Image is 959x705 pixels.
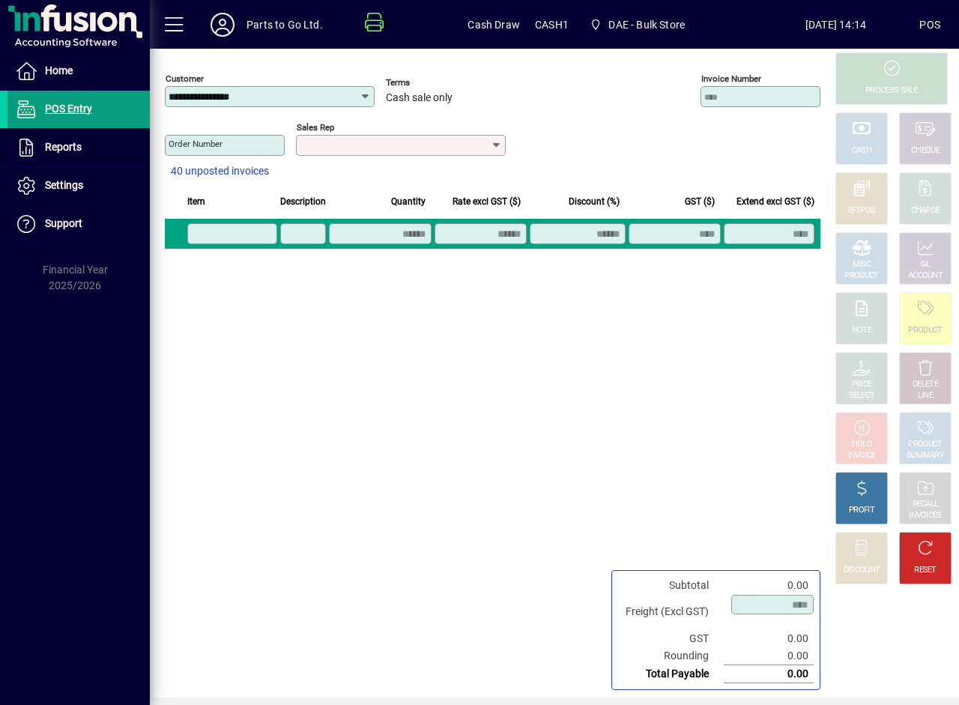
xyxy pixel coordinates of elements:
div: SELECT [849,390,875,402]
td: GST [618,630,724,647]
div: PRODUCT [844,270,878,282]
span: Description [280,193,326,210]
div: PRICE [852,379,872,390]
span: GST ($) [685,193,715,210]
td: Rounding [618,647,724,665]
a: Settings [7,167,150,205]
div: DELETE [913,379,938,390]
div: NOTE [852,325,871,336]
span: Terms [386,78,476,88]
div: MISC [853,259,871,270]
a: Home [7,52,150,90]
div: ACCOUNT [908,270,943,282]
span: CASH1 [535,13,569,37]
div: DISCOUNT [844,565,880,576]
span: Cash Draw [468,13,520,37]
div: PROCESS SALE [865,85,918,97]
div: EFTPOS [848,205,876,217]
div: CHARGE [911,205,940,217]
div: INVOICES [909,510,941,521]
mat-label: Invoice number [701,73,761,84]
mat-label: Order number [169,139,223,149]
td: Freight (Excl GST) [618,594,724,630]
div: CASH [852,145,871,157]
a: Support [7,205,150,243]
span: Extend excl GST ($) [736,193,814,210]
div: HOLD [852,439,871,450]
div: Parts to Go Ltd. [246,13,323,37]
span: 40 unposted invoices [171,163,269,179]
td: Subtotal [618,577,724,594]
span: Home [45,64,73,76]
span: DAE - Bulk Store [608,13,685,37]
td: Total Payable [618,665,724,683]
button: Profile [199,11,246,38]
td: 0.00 [724,665,814,683]
div: INVOICE [847,450,875,462]
div: LINE [918,390,933,402]
div: RESET [914,565,937,576]
a: Reports [7,129,150,166]
span: Discount (%) [569,193,620,210]
td: 0.00 [724,647,814,665]
div: CHEQUE [911,145,940,157]
button: 40 unposted invoices [165,158,275,185]
span: DAE - Bulk Store [584,11,691,38]
span: [DATE] 14:14 [752,13,920,37]
div: PROFIT [849,505,874,516]
span: Support [45,217,82,229]
span: Reports [45,141,82,153]
span: POS Entry [45,103,92,115]
span: Cash sale only [386,92,453,104]
div: PRODUCT [908,325,942,336]
div: GL [921,259,931,270]
div: PRODUCT [908,439,942,450]
td: 0.00 [724,630,814,647]
span: Item [187,193,205,210]
td: 0.00 [724,577,814,594]
span: Settings [45,179,83,191]
div: POS [919,13,940,37]
mat-label: Sales rep [297,122,334,133]
span: Quantity [391,193,426,210]
div: RECALL [913,499,939,510]
span: Rate excl GST ($) [453,193,521,210]
div: SUMMARY [907,450,944,462]
mat-label: Customer [166,73,204,84]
